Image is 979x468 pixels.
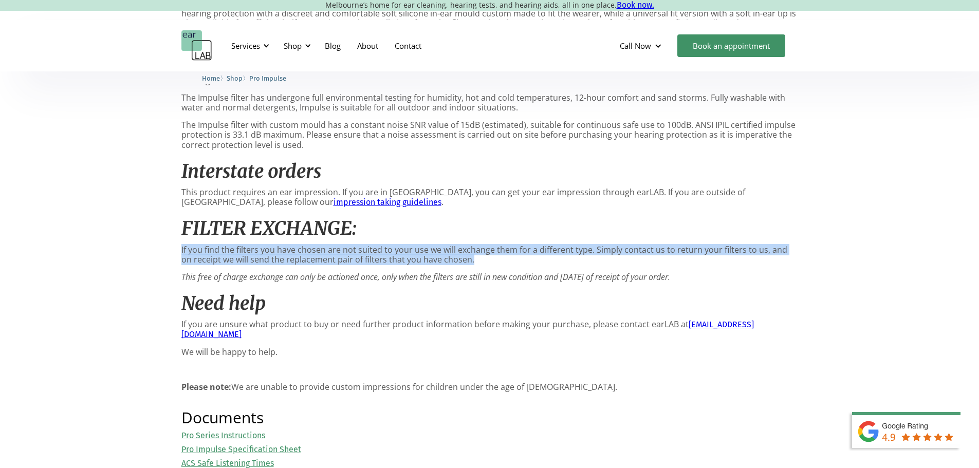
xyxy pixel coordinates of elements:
[249,73,286,83] a: Pro Impulse
[181,381,231,392] strong: Please note:
[202,74,220,82] span: Home
[181,410,798,425] h2: Documents
[181,430,265,440] a: Pro Series Instructions
[181,382,798,392] p: We are unable to provide custom impressions for children under the age of [DEMOGRAPHIC_DATA].
[349,31,386,61] a: About
[317,31,349,61] a: Blog
[620,41,651,51] div: Call Now
[202,73,227,84] li: 〉
[334,197,441,207] a: impression taking guidelines
[181,365,798,375] p: ‍
[227,74,243,82] span: Shop
[181,188,798,207] p: This product requires an ear impression. If you are in [GEOGRAPHIC_DATA], you can get your ear im...
[181,93,798,113] p: The Impulse filter has undergone full environmental testing for humidity, hot and cold temperatur...
[181,320,754,339] a: [EMAIL_ADDRESS][DOMAIN_NAME]
[181,160,321,183] em: Interstate orders
[181,347,798,357] p: We will be happy to help.
[181,458,274,468] a: ACS Safe Listening Times
[181,217,357,240] em: FILTER EXCHANGE:
[386,31,430,61] a: Contact
[284,41,302,51] div: Shop
[181,292,266,315] em: Need help
[181,271,670,283] em: This free of charge exchange can only be actioned once, only when the filters are still in new co...
[181,444,301,454] a: Pro Impulse Specification Sheet
[181,320,798,339] p: If you are unsure what product to buy or need further product information before making your purc...
[677,34,785,57] a: Book an appointment
[227,73,249,84] li: 〉
[181,30,212,61] a: home
[225,30,272,61] div: Services
[227,73,243,83] a: Shop
[202,73,220,83] a: Home
[181,245,798,265] p: If you find the filters you have chosen are not suited to your use we will exchange them for a di...
[278,30,314,61] div: Shop
[249,74,286,82] span: Pro Impulse
[181,120,798,150] p: The Impulse filter with custom mould has a constant noise SNR value of 15dB (estimated), suitable...
[612,30,672,61] div: Call Now
[231,41,260,51] div: Services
